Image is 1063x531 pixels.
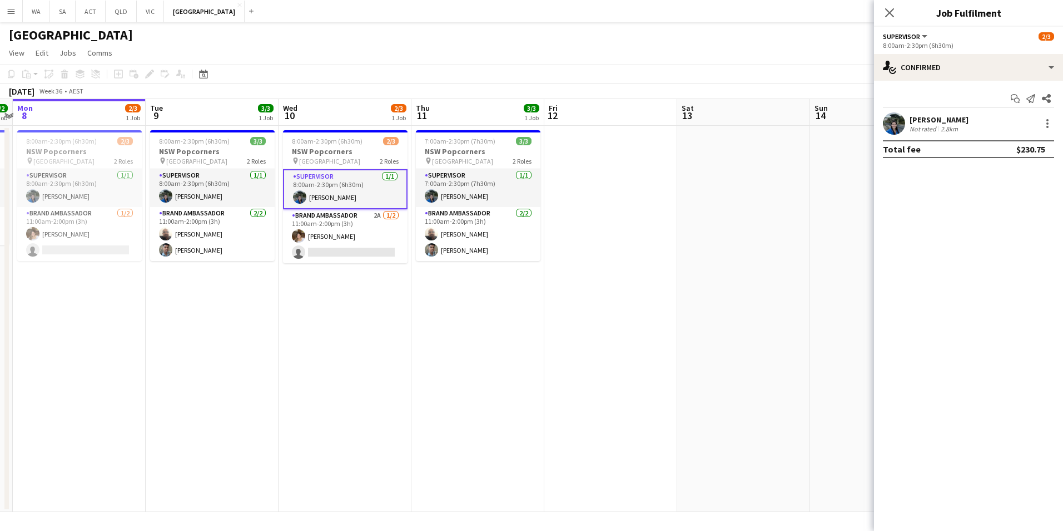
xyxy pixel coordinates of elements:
[814,103,828,113] span: Sun
[114,157,133,165] span: 2 Roles
[125,104,141,112] span: 2/3
[31,46,53,60] a: Edit
[150,207,275,261] app-card-role: Brand Ambassador2/211:00am-2:00pm (3h)[PERSON_NAME][PERSON_NAME]
[37,87,64,95] span: Week 36
[883,41,1054,50] div: 8:00am-2:30pm (6h30m)
[259,114,273,122] div: 1 Job
[76,1,106,22] button: ACT
[813,109,828,122] span: 14
[283,146,408,156] h3: NSW Popcorners
[106,1,137,22] button: QLD
[126,114,140,122] div: 1 Job
[416,103,430,113] span: Thu
[55,46,81,60] a: Jobs
[258,104,274,112] span: 3/3
[33,157,95,165] span: [GEOGRAPHIC_DATA]
[874,6,1063,20] h3: Job Fulfilment
[883,144,921,155] div: Total fee
[680,109,694,122] span: 13
[910,115,968,125] div: [PERSON_NAME]
[17,207,142,261] app-card-role: Brand Ambassador1/211:00am-2:00pm (3h)[PERSON_NAME]
[247,157,266,165] span: 2 Roles
[516,137,531,145] span: 3/3
[391,104,406,112] span: 2/3
[283,169,408,209] app-card-role: Supervisor1/18:00am-2:30pm (6h30m)[PERSON_NAME]
[9,86,34,97] div: [DATE]
[432,157,493,165] span: [GEOGRAPHIC_DATA]
[547,109,558,122] span: 12
[159,137,230,145] span: 8:00am-2:30pm (6h30m)
[150,130,275,261] app-job-card: 8:00am-2:30pm (6h30m)3/3NSW Popcorners [GEOGRAPHIC_DATA]2 RolesSupervisor1/18:00am-2:30pm (6h30m)...
[283,130,408,263] app-job-card: 8:00am-2:30pm (6h30m)2/3NSW Popcorners [GEOGRAPHIC_DATA]2 RolesSupervisor1/18:00am-2:30pm (6h30m)...
[9,27,133,43] h1: [GEOGRAPHIC_DATA]
[137,1,164,22] button: VIC
[26,137,97,145] span: 8:00am-2:30pm (6h30m)
[425,137,495,145] span: 7:00am-2:30pm (7h30m)
[391,114,406,122] div: 1 Job
[416,169,540,207] app-card-role: Supervisor1/17:00am-2:30pm (7h30m)[PERSON_NAME]
[416,207,540,261] app-card-role: Brand Ambassador2/211:00am-2:00pm (3h)[PERSON_NAME][PERSON_NAME]
[166,157,227,165] span: [GEOGRAPHIC_DATA]
[17,103,33,113] span: Mon
[83,46,117,60] a: Comms
[50,1,76,22] button: SA
[1016,144,1045,155] div: $230.75
[883,32,920,41] span: Supervisor
[682,103,694,113] span: Sat
[23,1,50,22] button: WA
[416,130,540,261] app-job-card: 7:00am-2:30pm (7h30m)3/3NSW Popcorners [GEOGRAPHIC_DATA]2 RolesSupervisor1/17:00am-2:30pm (7h30m)...
[1039,32,1054,41] span: 2/3
[148,109,163,122] span: 9
[513,157,531,165] span: 2 Roles
[549,103,558,113] span: Fri
[17,146,142,156] h3: NSW Popcorners
[150,146,275,156] h3: NSW Popcorners
[87,48,112,58] span: Comms
[938,125,960,133] div: 2.8km
[414,109,430,122] span: 11
[524,114,539,122] div: 1 Job
[299,157,360,165] span: [GEOGRAPHIC_DATA]
[59,48,76,58] span: Jobs
[164,1,245,22] button: [GEOGRAPHIC_DATA]
[9,48,24,58] span: View
[524,104,539,112] span: 3/3
[416,146,540,156] h3: NSW Popcorners
[283,209,408,263] app-card-role: Brand Ambassador2A1/211:00am-2:00pm (3h)[PERSON_NAME]
[883,32,929,41] button: Supervisor
[36,48,48,58] span: Edit
[250,137,266,145] span: 3/3
[17,169,142,207] app-card-role: Supervisor1/18:00am-2:30pm (6h30m)[PERSON_NAME]
[281,109,297,122] span: 10
[380,157,399,165] span: 2 Roles
[117,137,133,145] span: 2/3
[150,169,275,207] app-card-role: Supervisor1/18:00am-2:30pm (6h30m)[PERSON_NAME]
[383,137,399,145] span: 2/3
[17,130,142,261] app-job-card: 8:00am-2:30pm (6h30m)2/3NSW Popcorners [GEOGRAPHIC_DATA]2 RolesSupervisor1/18:00am-2:30pm (6h30m)...
[292,137,362,145] span: 8:00am-2:30pm (6h30m)
[910,125,938,133] div: Not rated
[874,54,1063,81] div: Confirmed
[16,109,33,122] span: 8
[69,87,83,95] div: AEST
[4,46,29,60] a: View
[150,103,163,113] span: Tue
[283,103,297,113] span: Wed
